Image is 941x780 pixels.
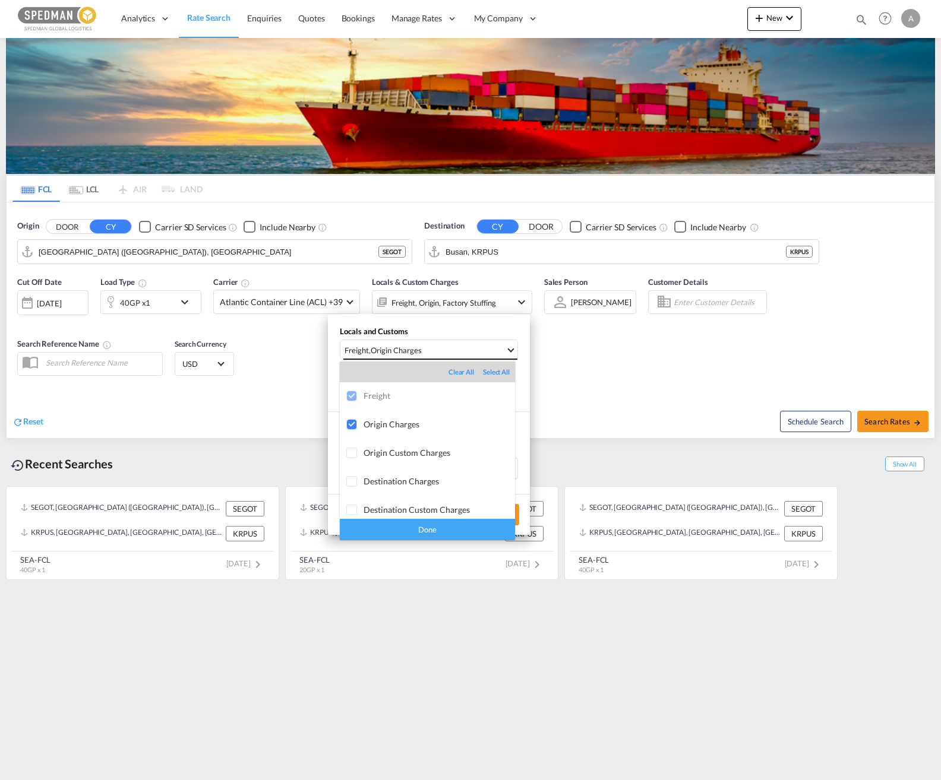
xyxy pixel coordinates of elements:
[340,519,515,540] div: Done
[364,476,515,486] div: Destination Charges
[364,505,515,515] div: Destination Custom Charges
[364,391,515,401] div: Freight
[449,367,483,377] div: Clear All
[483,367,510,377] div: Select All
[364,419,515,429] div: Origin Charges
[364,448,515,458] div: Origin Custom Charges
